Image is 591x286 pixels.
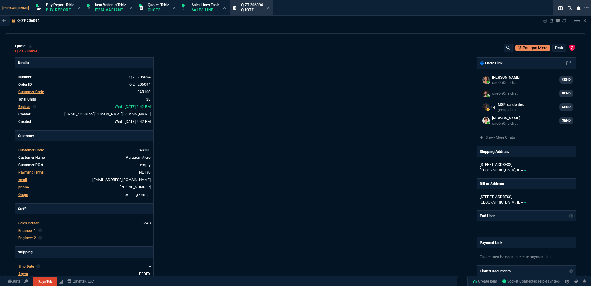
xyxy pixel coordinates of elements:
nx-icon: Close Workbench [574,4,583,12]
div: quote [15,44,32,49]
a: FVAB [141,221,151,225]
span: -- [484,227,486,231]
nx-icon: Close Tab [78,6,81,11]
tr: undefined [18,235,151,241]
a: kantha.kathiravan@fornida.com,Kaleb.Hutchinson@fornida.com,michael.licea@fornida.com,billy.hefner... [480,101,573,113]
a: Create Item [470,277,500,286]
span: -- [149,264,151,269]
p: group chat [498,107,524,112]
span: 28 [146,97,151,102]
span: -- [524,168,526,172]
p: Shipping [15,247,153,258]
a: seti.shadab@fornida.com [480,115,573,127]
tr: undefined [18,162,151,168]
a: Paragon Micro [126,155,151,160]
tr: undefined [18,220,151,226]
a: Show More Chats [480,135,515,140]
span: Agent [18,272,28,276]
nx-icon: Clear selected rep [38,228,42,233]
span: Q-ZT-206094 [241,3,263,7]
p: [STREET_ADDRESS] [480,162,573,167]
span: -- [487,227,489,231]
tr: See Marketplace Order [18,81,151,88]
a: FEDEX [139,272,151,276]
p: MSP xanderites [498,102,524,107]
tr: undefined [18,169,151,175]
a: See Marketplace Order [129,82,151,87]
tr: undefined [18,89,151,95]
span: [GEOGRAPHIC_DATA], [480,200,516,205]
tr: undefined [18,104,151,110]
p: Shipping Address [480,149,509,154]
span: Number [18,75,31,79]
span: 2025-08-20T21:42:48.453Z [115,119,151,124]
a: fiona.rossi@fornida.com [480,74,573,86]
p: Details [15,58,153,68]
span: PAR100 [137,148,151,152]
p: Paragon Micro [523,45,547,51]
p: Sales Line [192,7,219,12]
p: End User [480,213,495,219]
a: Tlt7e1b5rc2G9HgHAAD5 [502,279,560,284]
span: Buy Report Table [46,3,74,7]
a: msbcCompanyName [66,279,96,284]
a: SEND [559,90,573,97]
p: Quote [148,7,169,12]
nx-icon: Clear selected rep [38,235,42,241]
a: Global State [6,279,22,284]
span: seti.shadab@fornida.com [64,112,151,116]
span: Customer Code [18,90,44,94]
span: Creator [18,112,30,116]
a: PAR100 [137,90,151,94]
p: Staff [15,204,153,214]
span: IL [517,168,520,172]
span: See Marketplace Order [129,75,151,79]
mat-icon: Example home icon [573,17,581,24]
span: Order ID [18,82,32,87]
a: Q-ZT-206094 [15,51,37,52]
p: oneOnOne chat [492,91,518,96]
tr: undefined [18,111,151,117]
nx-icon: Show/Hide End User to Customer [569,213,573,219]
span: [PERSON_NAME] [2,6,32,10]
span: Customer PO # [18,163,43,167]
a: Brian.Over@fornida.com [480,87,573,100]
span: Customer Code [18,148,44,152]
tr: undefined [18,271,151,277]
p: Buy Report [46,7,74,12]
span: Engineer 1 [18,228,36,233]
tr: undefined [18,263,151,270]
a: [EMAIL_ADDRESS][DOMAIN_NAME] [92,178,151,182]
span: phone [18,185,29,189]
span: Payment Terms [18,170,44,175]
p: draft [555,45,563,50]
tr: undefined [18,154,151,161]
span: Sales Person [18,221,40,225]
nx-icon: Open New Tab [584,5,589,11]
a: 8663808663 [120,185,151,189]
span: [GEOGRAPHIC_DATA], [480,168,516,172]
span: -- [524,200,526,205]
nx-icon: Close Tab [130,6,133,11]
span: existing / email [125,193,151,197]
a: -- [149,236,151,240]
span: Sales Lines Table [192,3,219,7]
div: Add to Watchlist [28,44,32,49]
nx-icon: Close Tab [223,6,226,11]
p: Q-ZT-206094 [17,18,40,23]
nx-icon: Search [565,4,574,12]
a: SEND [559,103,573,111]
tr: undefined [18,147,151,153]
p: Item Variant [95,7,126,12]
p: oneOnOne chat [492,80,520,85]
span: Total Units [18,97,36,102]
span: email [18,178,27,182]
span: Item Variants Table [95,3,126,7]
span: Created [18,119,31,124]
tr: 8663808663 [18,184,151,190]
span: Engineer 2 [18,236,36,240]
nx-icon: Clear selected rep [33,104,36,110]
a: NET30 [139,170,151,175]
a: -- [149,228,151,233]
